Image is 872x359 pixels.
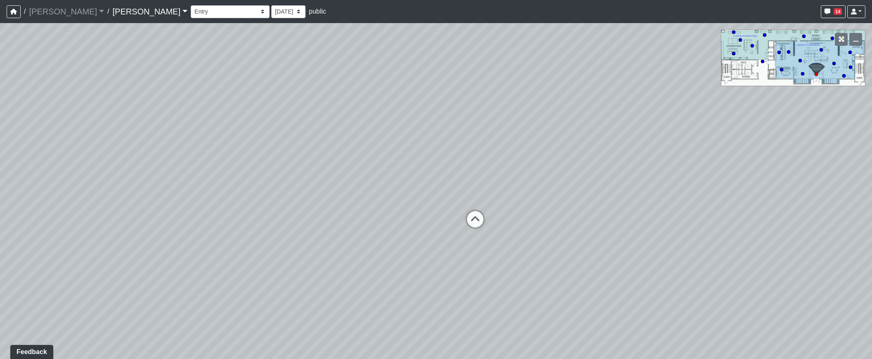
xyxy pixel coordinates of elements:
[821,5,846,18] button: 14
[21,3,29,20] span: /
[29,3,104,20] a: [PERSON_NAME]
[112,3,187,20] a: [PERSON_NAME]
[834,8,842,15] span: 14
[104,3,112,20] span: /
[309,8,326,15] span: public
[6,343,55,359] iframe: Ybug feedback widget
